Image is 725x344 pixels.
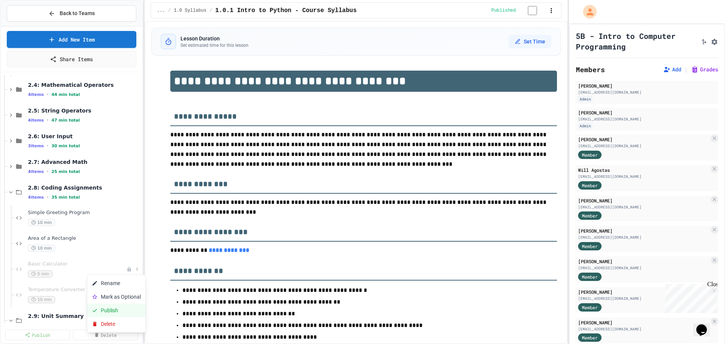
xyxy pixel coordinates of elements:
iframe: chat widget [662,281,717,313]
button: Publish [87,304,145,317]
div: Chat with us now!Close [3,3,52,48]
iframe: chat widget [693,314,717,336]
button: Mark as Optional [87,290,145,304]
button: Rename [87,276,145,290]
button: Delete [87,317,145,331]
